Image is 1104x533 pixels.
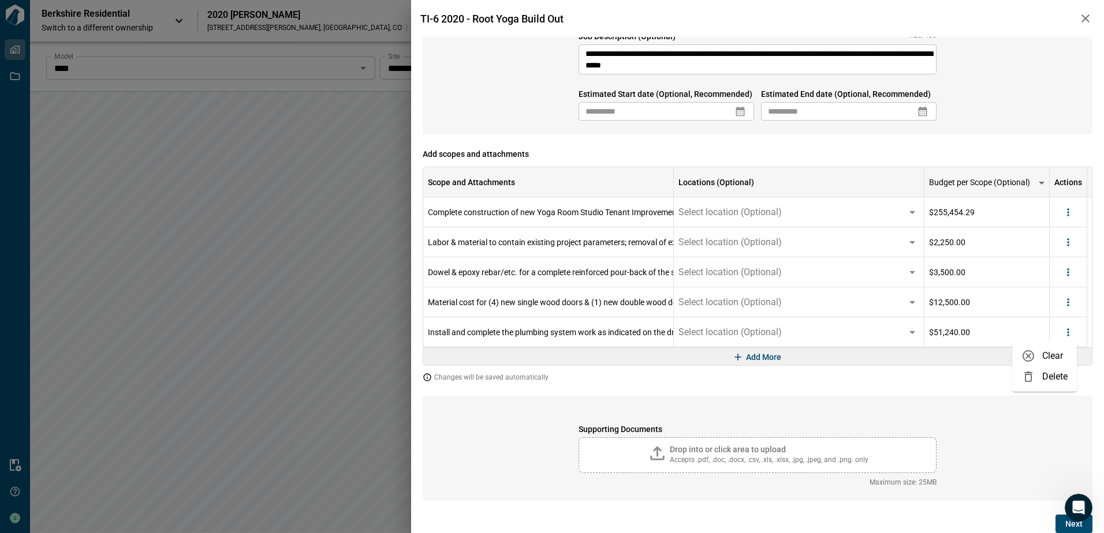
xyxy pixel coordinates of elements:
span: Add scopes and attachments [423,148,1092,160]
button: Next [1055,515,1092,533]
button: more [1060,324,1077,341]
span: Select location (Optional) [678,266,782,278]
span: $2,250.00 [929,237,965,248]
span: Select location (Optional) [678,326,782,338]
div: Actions [1050,167,1087,197]
button: more [1060,264,1077,281]
span: $255,454.29 [929,207,975,218]
button: more [1060,234,1077,251]
span: Next [1065,518,1083,530]
button: more [1060,204,1077,221]
iframe: Intercom live chat [1065,494,1092,521]
div: Scope and Attachments [428,167,515,197]
span: Material cost for (4) new single wood doors & (1) new double wood doors; Labor to install new int... [428,298,952,307]
div: Locations (Optional) [678,167,754,197]
div: Locations (Optional) [674,167,924,197]
span: Select location (Optional) [678,237,782,248]
button: Add More [730,348,786,366]
span: Complete construction of new Yoga Room Studio Tenant Improvement project including demolition, co... [428,208,1102,217]
span: Maximum size: 25MB [579,478,937,487]
span: Estimated End date (Optional, Recommended) [761,88,937,100]
span: Accepts .pdf, .doc, .docx, .csv, .xls, .xlsx, .jpg, .jpeg, and .png. only [670,455,868,464]
li: Clear [1012,346,1077,366]
span: Select location (Optional) [678,296,782,308]
span: Supporting Documents [579,423,937,435]
ul: more [1012,341,1077,392]
span: Select location (Optional) [678,207,782,218]
span: TI-6 2020 - Root Yoga Build Out [418,13,564,25]
span: Estimated Start date (Optional, Recommended) [579,88,754,100]
button: more [1030,171,1053,194]
div: Actions [1054,167,1082,197]
span: Drop into or click area to upload [670,445,786,454]
span: Budget per Scope (Optional) [929,177,1030,188]
span: Dowel & epoxy rebar/etc. for a complete reinforced pour-back of the sawcut slab for underground p... [428,268,810,277]
span: $12,500.00 [929,296,970,308]
span: Add More [746,351,781,363]
span: Labor & material to contain existing project parameters; removal of existing wall to allow for ne... [428,238,852,247]
li: Delete [1012,366,1077,387]
span: $51,240.00 [929,326,970,338]
span: $3,500.00 [929,266,965,278]
button: more [1060,294,1077,311]
span: Changes will be saved automatically [434,373,549,382]
div: Scope and Attachments [423,167,674,197]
